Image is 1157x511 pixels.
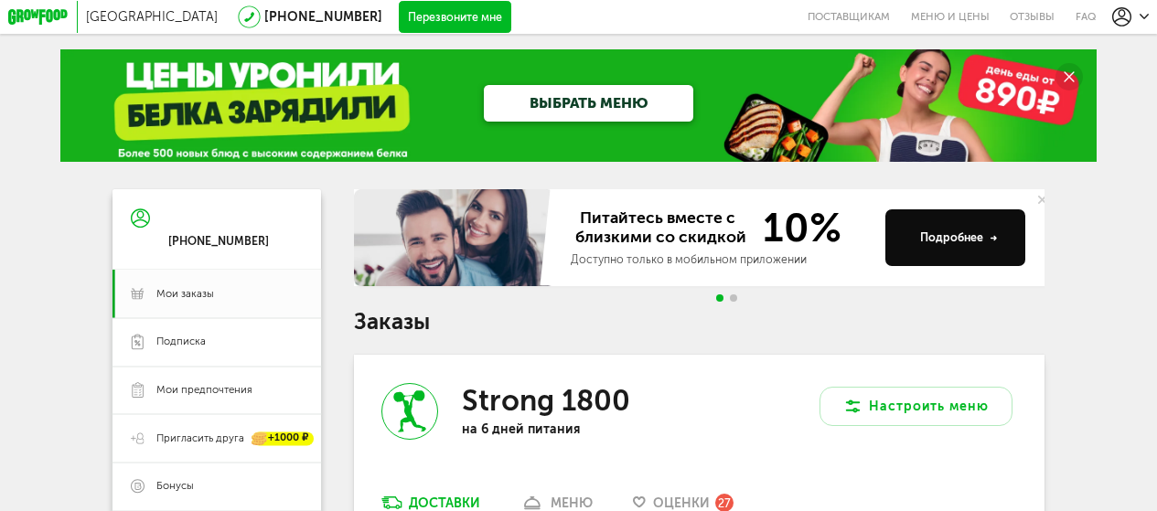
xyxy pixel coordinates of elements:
[462,383,630,418] h3: Strong 1800
[112,463,321,511] a: Бонусы
[920,229,998,246] div: Подробнее
[653,495,710,511] span: Оценки
[156,335,206,349] span: Подписка
[112,367,321,415] a: Мои предпочтения
[112,270,321,318] a: Мои заказы
[168,234,269,249] div: [PHONE_NUMBER]
[730,294,737,302] span: Go to slide 2
[399,1,511,33] button: Перезвоните мне
[156,287,214,302] span: Мои заказы
[112,414,321,463] a: Пригласить друга +1000 ₽
[551,495,593,511] div: меню
[751,208,841,249] span: 10%
[484,85,692,122] a: ВЫБРАТЬ МЕНЮ
[156,431,244,446] span: Пригласить друга
[571,208,751,249] span: Питайтесь вместе с близкими со скидкой
[571,251,873,268] div: Доступно только в мобильном приложении
[354,189,555,285] img: family-banner.579af9d.jpg
[112,318,321,367] a: Подписка
[156,479,194,494] span: Бонусы
[86,9,218,25] span: [GEOGRAPHIC_DATA]
[354,312,1045,333] h1: Заказы
[820,387,1012,425] button: Настроить меню
[885,209,1025,265] button: Подробнее
[156,383,252,398] span: Мои предпочтения
[252,431,314,445] div: +1000 ₽
[409,495,480,511] div: Доставки
[716,294,723,302] span: Go to slide 1
[462,421,670,437] p: на 6 дней питания
[264,9,382,25] a: [PHONE_NUMBER]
